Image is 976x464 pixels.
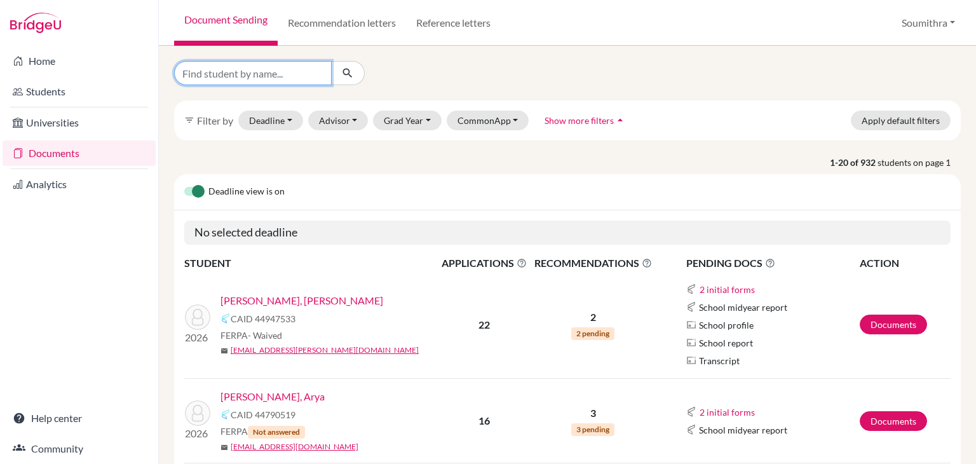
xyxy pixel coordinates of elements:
[699,405,756,420] button: 2 initial forms
[545,115,614,126] span: Show more filters
[185,304,210,330] img: Abhay Feagans, Aanika
[220,409,231,420] img: Common App logo
[208,184,285,200] span: Deadline view is on
[531,310,655,325] p: 2
[447,111,529,130] button: CommonApp
[185,426,210,441] p: 2026
[185,330,210,345] p: 2026
[571,327,614,340] span: 2 pending
[184,221,951,245] h5: No selected deadline
[851,111,951,130] button: Apply default filters
[860,315,927,334] a: Documents
[3,436,156,461] a: Community
[197,114,233,126] span: Filter by
[686,284,696,294] img: Common App logo
[220,313,231,324] img: Common App logo
[439,256,529,271] span: APPLICATIONS
[184,255,438,271] th: STUDENT
[686,338,696,348] img: Parchments logo
[860,411,927,431] a: Documents
[231,408,295,421] span: CAID 44790519
[699,282,756,297] button: 2 initial forms
[699,423,787,437] span: School midyear report
[220,444,228,451] span: mail
[534,111,637,130] button: Show more filtersarrow_drop_up
[3,48,156,74] a: Home
[686,425,696,435] img: Common App logo
[248,426,305,439] span: Not answered
[614,114,627,126] i: arrow_drop_up
[185,400,210,426] img: Ambarish Kenghe, Arya
[896,11,961,35] button: Soumithra
[571,423,614,436] span: 3 pending
[308,111,369,130] button: Advisor
[686,407,696,417] img: Common App logo
[686,355,696,365] img: Parchments logo
[699,318,754,332] span: School profile
[686,320,696,330] img: Parchments logo
[373,111,442,130] button: Grad Year
[531,256,655,271] span: RECOMMENDATIONS
[231,345,419,356] a: [EMAIL_ADDRESS][PERSON_NAME][DOMAIN_NAME]
[220,347,228,355] span: mail
[184,115,194,125] i: filter_list
[478,318,490,331] b: 22
[231,441,358,453] a: [EMAIL_ADDRESS][DOMAIN_NAME]
[238,111,303,130] button: Deadline
[174,61,332,85] input: Find student by name...
[220,293,383,308] a: [PERSON_NAME], [PERSON_NAME]
[248,330,282,341] span: - Waived
[830,156,878,169] strong: 1-20 of 932
[686,256,858,271] span: PENDING DOCS
[878,156,961,169] span: students on page 1
[699,301,787,314] span: School midyear report
[10,13,61,33] img: Bridge-U
[699,354,740,367] span: Transcript
[699,336,753,350] span: School report
[478,414,490,426] b: 16
[220,329,282,342] span: FERPA
[231,312,295,325] span: CAID 44947533
[220,425,305,439] span: FERPA
[220,389,325,404] a: [PERSON_NAME], Arya
[3,110,156,135] a: Universities
[686,302,696,312] img: Common App logo
[859,255,951,271] th: ACTION
[3,172,156,197] a: Analytics
[3,406,156,431] a: Help center
[3,79,156,104] a: Students
[3,140,156,166] a: Documents
[531,406,655,421] p: 3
